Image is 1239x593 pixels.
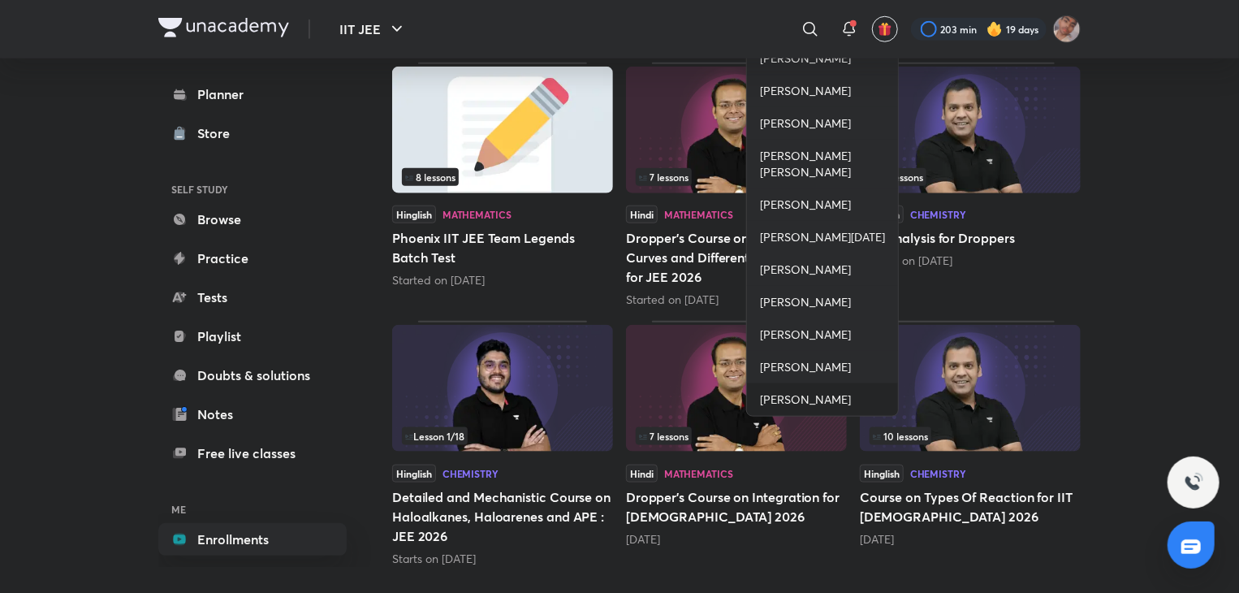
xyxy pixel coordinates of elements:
img: ttu [1184,473,1203,492]
h5: Phoenix IIT JEE Team Legends Batch Test [392,228,613,267]
div: Store [197,123,240,143]
img: Thumbnail [392,325,613,452]
div: Started on Sep 28 [626,292,847,308]
div: Started on Jun 15 [392,272,613,288]
img: streak [986,21,1003,37]
a: [PERSON_NAME] [747,75,898,107]
span: Hindi [626,465,658,483]
a: Planner [158,78,347,110]
div: left [636,427,837,445]
a: Company Logo [158,18,289,41]
span: 7 lessons [639,172,689,182]
span: 10 lessons [873,431,928,441]
span: Hinglish [392,206,436,223]
div: Salt Analysis for Droppers [860,63,1081,308]
a: Free live classes [158,437,347,470]
div: infosection [870,168,1071,186]
a: [PERSON_NAME] [747,351,898,383]
a: Browse [158,203,347,236]
img: Thumbnail [860,67,1081,193]
span: 7 lessons [639,431,689,441]
div: Starts on Oct 7 [392,551,613,567]
span: [PERSON_NAME] [760,359,851,375]
h5: Dropper's Course on Integration for [DEMOGRAPHIC_DATA] 2026 [626,487,847,526]
a: [PERSON_NAME] [747,253,898,286]
a: [PERSON_NAME] [747,188,898,221]
span: [PERSON_NAME] [760,392,851,408]
div: infosection [402,168,603,186]
a: [PERSON_NAME] [PERSON_NAME] [747,140,898,188]
div: Chemistry [910,210,966,219]
div: infosection [870,427,1071,445]
h6: ME [158,496,347,523]
div: Mathematics [664,210,733,219]
img: avatar [878,22,892,37]
span: Lesson 1 / 18 [405,431,464,441]
div: Chemistry [442,469,499,478]
span: [PERSON_NAME] [760,262,851,278]
span: [PERSON_NAME] [760,327,851,343]
span: [PERSON_NAME] [760,294,851,310]
span: Hinglish [860,465,904,483]
img: Thumbnail [626,67,847,193]
div: infosection [636,427,837,445]
span: [PERSON_NAME][DATE] [760,229,885,245]
a: Tests [158,281,347,314]
div: Chemistry [910,469,966,478]
div: infocontainer [870,168,1071,186]
div: infosection [402,427,603,445]
span: [PERSON_NAME] [760,197,851,213]
a: [PERSON_NAME] [747,318,898,351]
span: [PERSON_NAME] [760,115,851,132]
h5: Course on Types Of Reaction for IIT [DEMOGRAPHIC_DATA] 2026 [860,487,1081,526]
a: Store [158,117,347,149]
a: [PERSON_NAME] [747,286,898,318]
span: 8 lessons [405,172,455,182]
button: avatar [872,16,898,42]
a: [PERSON_NAME][DATE] [747,221,898,253]
a: [PERSON_NAME] [747,107,898,140]
img: Thumbnail [626,325,847,452]
div: left [402,168,603,186]
img: Rahul 2026 [1053,15,1081,43]
div: 4 days ago [626,531,847,548]
span: Hinglish [392,465,436,483]
a: Doubts & solutions [158,359,347,392]
a: Notes [158,398,347,431]
div: left [402,427,603,445]
h5: Salt Analysis for Droppers [860,228,1081,248]
div: left [870,168,1071,186]
div: Mathematics [664,469,733,478]
button: IIT JEE [330,13,417,45]
div: Dropper's Course on Area Under Curves and Differential Equations for JEE 2026 [626,63,847,308]
div: infocontainer [402,427,603,445]
h6: SELF STUDY [158,175,347,203]
a: Enrollments [158,523,347,556]
img: Thumbnail [860,325,1081,452]
a: Playlist [158,320,347,353]
span: [PERSON_NAME] [PERSON_NAME] [760,148,885,180]
div: Started on Oct 1 [860,253,1081,269]
div: Mathematics [442,210,512,219]
div: Dropper's Course on Integration for JEE 2026 [626,321,847,566]
div: left [636,168,837,186]
a: [PERSON_NAME] [747,383,898,416]
div: infosection [636,168,837,186]
div: infocontainer [402,168,603,186]
a: Practice [158,242,347,275]
div: infocontainer [636,168,837,186]
div: Detailed and Mechanistic Course on Haloalkanes, Haloarenes and APE : JEE 2026 [392,321,613,566]
div: Course on Types Of Reaction for IIT JEE 2026 [860,321,1081,566]
h5: Dropper's Course on Area Under Curves and Differential Equations for JEE 2026 [626,228,847,287]
div: left [870,427,1071,445]
img: Company Logo [158,18,289,37]
img: Thumbnail [392,67,613,193]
